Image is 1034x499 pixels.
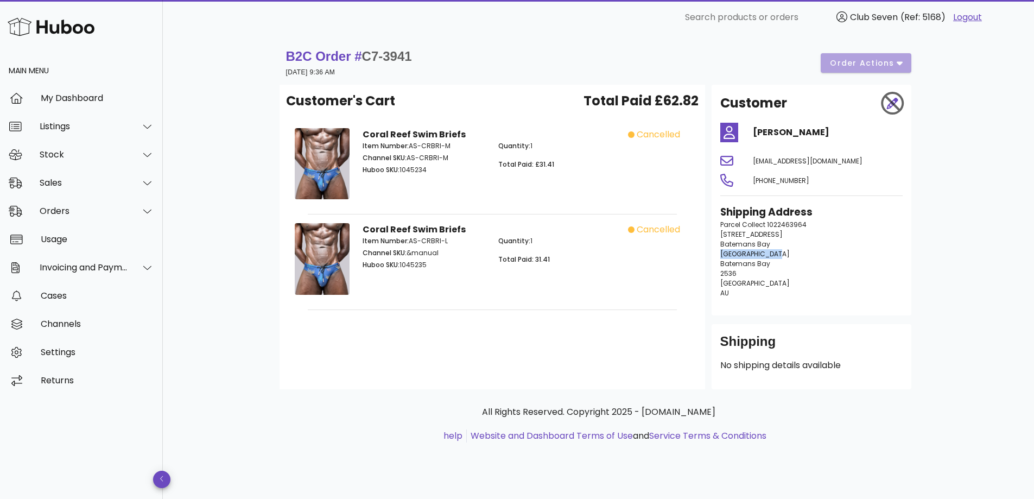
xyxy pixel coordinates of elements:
span: Total Paid: £31.41 [498,160,554,169]
a: Logout [953,11,982,24]
p: AS-CRBRI-M [363,153,486,163]
span: [EMAIL_ADDRESS][DOMAIN_NAME] [753,156,862,166]
img: Huboo Logo [8,15,94,39]
span: Total Paid: 31.41 [498,255,550,264]
div: Cases [41,290,154,301]
span: Huboo SKU: [363,165,399,174]
span: [GEOGRAPHIC_DATA] [720,279,790,288]
p: All Rights Reserved. Copyright 2025 - [DOMAIN_NAME] [288,406,909,419]
p: 1045234 [363,165,486,175]
span: cancelled [637,128,680,141]
div: Stock [40,149,128,160]
span: Total Paid £62.82 [583,91,699,111]
div: Channels [41,319,154,329]
span: [PHONE_NUMBER] [753,176,809,185]
h3: Shipping Address [720,205,903,220]
img: Product Image [295,223,350,294]
h4: [PERSON_NAME] [753,126,903,139]
span: AU [720,288,729,298]
small: [DATE] 9:36 AM [286,68,335,76]
div: Invoicing and Payments [40,262,128,273]
div: Orders [40,206,128,216]
span: Channel SKU: [363,248,407,257]
span: C7-3941 [362,49,412,64]
a: Service Terms & Conditions [649,429,766,442]
strong: B2C Order # [286,49,412,64]
div: Shipping [720,333,903,359]
img: Product Image [295,128,350,199]
span: [STREET_ADDRESS] [720,230,783,239]
div: My Dashboard [41,93,154,103]
li: and [467,429,766,443]
p: 1045235 [363,260,486,270]
span: Quantity: [498,236,530,245]
span: cancelled [637,223,680,236]
span: Batemans Bay [720,239,770,249]
p: &manual [363,248,486,258]
span: Customer's Cart [286,91,395,111]
h2: Customer [720,93,787,113]
p: 1 [498,141,621,151]
span: Quantity: [498,141,530,150]
strong: Coral Reef Swim Briefs [363,223,466,236]
span: Batemans Bay [720,259,770,268]
span: Channel SKU: [363,153,407,162]
span: Item Number: [363,236,409,245]
div: Sales [40,178,128,188]
p: 1 [498,236,621,246]
strong: Coral Reef Swim Briefs [363,128,466,141]
span: Huboo SKU: [363,260,399,269]
p: AS-CRBRI-L [363,236,486,246]
div: Returns [41,375,154,386]
span: Parcel Collect 1022463964 [720,220,807,229]
div: Listings [40,121,128,131]
a: help [443,429,462,442]
span: 2536 [720,269,737,278]
span: Club Seven [850,11,898,23]
span: [GEOGRAPHIC_DATA] [720,249,790,258]
p: AS-CRBRI-M [363,141,486,151]
a: Website and Dashboard Terms of Use [471,429,633,442]
p: No shipping details available [720,359,903,372]
span: (Ref: 5168) [900,11,946,23]
div: Settings [41,347,154,357]
div: Usage [41,234,154,244]
span: Item Number: [363,141,409,150]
